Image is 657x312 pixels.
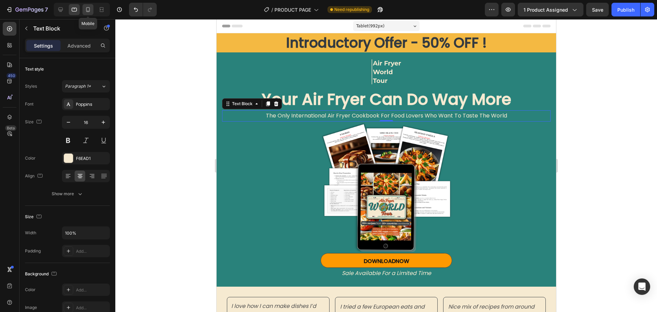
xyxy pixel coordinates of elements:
button: 7 [3,3,51,16]
p: Settings [34,42,53,49]
span: / [271,6,273,13]
div: Size [25,212,43,222]
button: 1 product assigned [518,3,583,16]
div: Align [25,172,44,181]
div: Add... [76,287,108,293]
div: Background [25,270,58,279]
div: Styles [25,83,37,89]
div: Size [25,117,43,127]
button: Save [586,3,609,16]
div: Beta [5,125,16,131]
span: Need republishing [334,7,369,13]
div: Padding [25,248,41,254]
span: Paragraph 1* [65,83,91,89]
span: PRODUCT PAGE [274,6,311,13]
span: 1 product assigned [524,6,568,13]
div: Color [25,155,36,161]
div: Image [25,304,37,311]
p: Advanced [67,42,91,49]
button: Paragraph 1* [62,80,110,92]
div: Text style [25,66,44,72]
div: Open Intercom Messenger [634,278,650,295]
div: Font [25,101,34,107]
div: Add... [76,248,108,254]
div: Poppins [76,101,108,108]
button: Publish [611,3,640,16]
span: Save [592,7,603,13]
div: Add... [76,305,108,311]
div: F6EAD1 [76,155,108,162]
div: Color [25,287,36,293]
p: 7 [45,5,48,14]
p: Text Block [33,24,91,33]
button: Show more [25,188,110,200]
div: Show more [52,190,83,197]
iframe: Design area [217,19,556,312]
i: I love how I can make dishes I’d normally only try on vacation without any guesswork. [15,283,100,311]
div: Width [25,230,36,236]
input: Auto [62,227,109,239]
div: Publish [617,6,634,13]
div: 450 [7,73,16,78]
div: Undo/Redo [129,3,157,16]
